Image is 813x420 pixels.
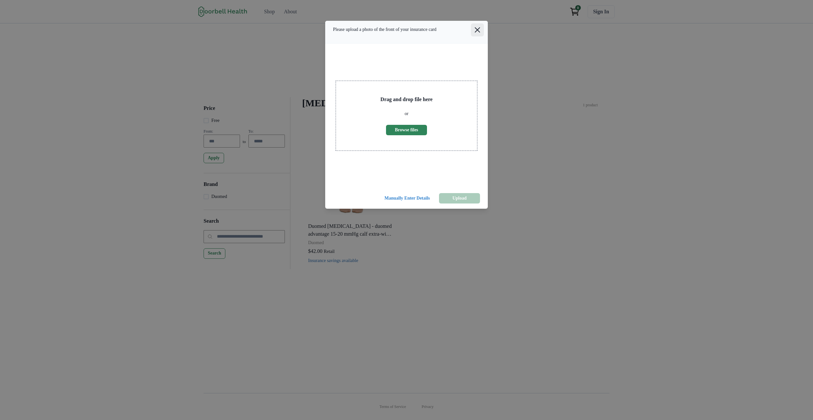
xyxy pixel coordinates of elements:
[471,23,484,36] button: Close
[380,96,433,102] h2: Drag and drop file here
[325,21,488,44] header: Please upload a photo of the front of your insurance card
[379,193,435,203] button: Manually Enter Details
[405,110,408,117] p: or
[386,125,427,135] button: Browse files
[439,193,480,203] button: Upload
